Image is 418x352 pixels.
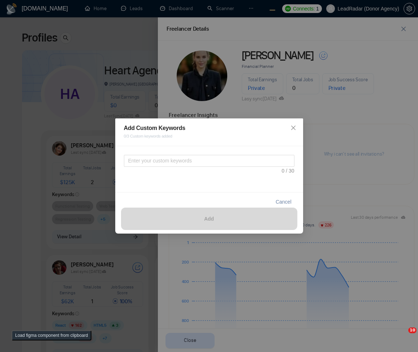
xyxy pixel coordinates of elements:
span: 0/3 Custom keywords added [124,132,294,140]
div: Add [204,215,214,223]
span: close [290,125,296,131]
button: Close [284,118,303,138]
span: 10 [408,327,417,333]
span: Cancel [276,198,292,206]
span: Add Custom Keywords [124,125,185,131]
iframe: Intercom live chat [393,327,411,345]
button: Add [121,208,297,230]
button: Cancel [270,196,297,208]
